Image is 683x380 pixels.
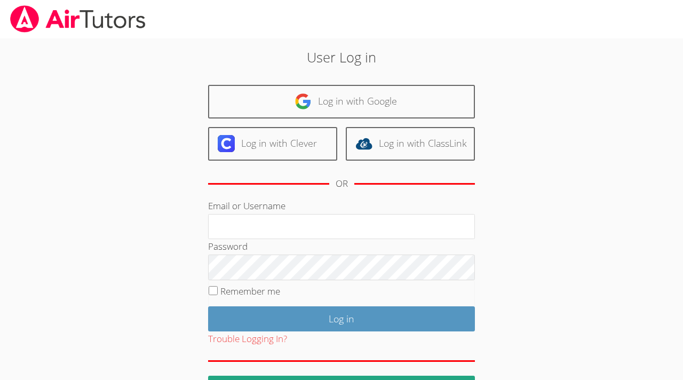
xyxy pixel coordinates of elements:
button: Trouble Logging In? [208,331,287,347]
label: Email or Username [208,200,285,212]
label: Password [208,240,248,252]
a: Log in with ClassLink [346,127,475,161]
img: classlink-logo-d6bb404cc1216ec64c9a2012d9dc4662098be43eaf13dc465df04b49fa7ab582.svg [355,135,372,152]
div: OR [336,176,348,192]
h2: User Log in [157,47,526,67]
input: Log in [208,306,475,331]
a: Log in with Clever [208,127,337,161]
a: Log in with Google [208,85,475,118]
img: airtutors_banner-c4298cdbf04f3fff15de1276eac7730deb9818008684d7c2e4769d2f7ddbe033.png [9,5,147,33]
img: google-logo-50288ca7cdecda66e5e0955fdab243c47b7ad437acaf1139b6f446037453330a.svg [295,93,312,110]
label: Remember me [220,285,280,297]
img: clever-logo-6eab21bc6e7a338710f1a6ff85c0baf02591cd810cc4098c63d3a4b26e2feb20.svg [218,135,235,152]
